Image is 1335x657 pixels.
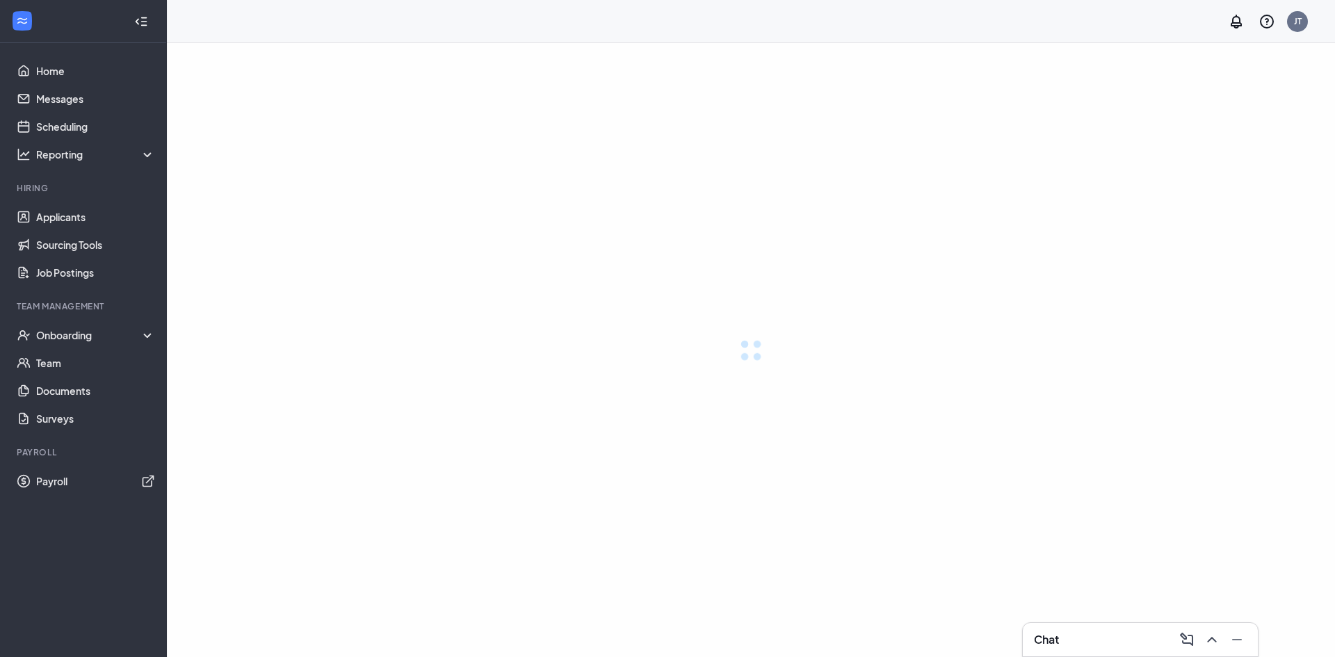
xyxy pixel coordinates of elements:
[17,147,31,161] svg: Analysis
[1228,13,1245,30] svg: Notifications
[36,349,155,377] a: Team
[36,377,155,405] a: Documents
[1179,631,1195,648] svg: ComposeMessage
[36,259,155,286] a: Job Postings
[17,182,152,194] div: Hiring
[1294,15,1302,27] div: JT
[1199,628,1222,651] button: ChevronUp
[17,328,31,342] svg: UserCheck
[134,15,148,29] svg: Collapse
[1204,631,1220,648] svg: ChevronUp
[17,446,152,458] div: Payroll
[36,85,155,113] a: Messages
[1229,631,1245,648] svg: Minimize
[36,467,155,495] a: PayrollExternalLink
[1224,628,1247,651] button: Minimize
[1034,632,1059,647] h3: Chat
[17,300,152,312] div: Team Management
[36,231,155,259] a: Sourcing Tools
[36,57,155,85] a: Home
[36,147,156,161] div: Reporting
[36,203,155,231] a: Applicants
[36,328,156,342] div: Onboarding
[36,405,155,432] a: Surveys
[1174,628,1197,651] button: ComposeMessage
[36,113,155,140] a: Scheduling
[1259,13,1275,30] svg: QuestionInfo
[15,14,29,28] svg: WorkstreamLogo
